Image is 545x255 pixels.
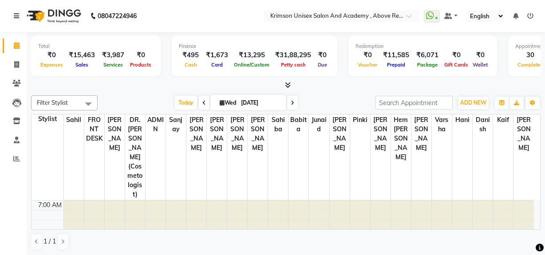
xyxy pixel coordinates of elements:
button: ADD NEW [458,97,489,109]
div: 7:00 AM [36,200,63,210]
div: ₹3,987 [99,50,128,60]
span: Card [209,62,225,68]
div: ₹1,673 [202,50,232,60]
div: ₹0 [315,50,330,60]
div: ₹0 [128,50,154,60]
span: [PERSON_NAME] [513,114,534,153]
div: ₹0 [38,50,65,60]
span: sahiba [268,114,288,135]
span: sanjay [166,114,186,135]
span: Voucher [355,62,379,68]
div: Redemption [355,43,490,50]
span: Gift Cards [442,62,470,68]
span: Services [101,62,125,68]
div: ₹15,463 [65,50,99,60]
span: Petty cash [279,62,308,68]
div: Finance [179,43,330,50]
span: [PERSON_NAME] [371,114,391,153]
span: Sales [73,62,91,68]
span: Wed [217,99,238,106]
div: ₹31,88,295 [272,50,315,60]
span: [PERSON_NAME] [207,114,227,153]
span: [PERSON_NAME] [105,114,125,153]
span: Sahil [64,114,84,126]
span: Danish [473,114,493,135]
div: ₹6,071 [413,50,442,60]
span: FRONT DESK [84,114,104,144]
b: 08047224946 [98,4,137,28]
span: Hani [452,114,472,126]
span: Filter Stylist [37,99,68,106]
span: Hem [PERSON_NAME] [391,114,411,163]
input: 2025-09-03 [238,96,283,110]
div: ₹11,585 [379,50,413,60]
span: Cash [182,62,199,68]
span: Expenses [38,62,65,68]
span: Pinki [350,114,370,126]
div: Stylist [32,114,63,124]
span: junaid [309,114,329,135]
input: Search Appointment [375,96,453,110]
span: DR. [PERSON_NAME] (cosmetologist) [125,114,145,200]
span: Online/Custom [232,62,272,68]
span: [PERSON_NAME] [227,114,247,153]
div: Total [38,43,154,50]
div: ₹0 [355,50,379,60]
img: logo [23,4,83,28]
span: [PERSON_NAME] [330,114,350,153]
span: Wallet [470,62,490,68]
span: Varsha [432,114,452,135]
span: Due [316,62,329,68]
span: 1 / 1 [43,237,56,246]
span: Package [415,62,440,68]
span: ADMIN [146,114,166,135]
span: Kaif [493,114,513,126]
div: ₹0 [442,50,470,60]
div: ₹0 [470,50,490,60]
div: ₹495 [179,50,202,60]
div: ₹13,295 [232,50,272,60]
span: Babita [288,114,308,135]
span: [PERSON_NAME] [186,114,206,153]
span: [PERSON_NAME] [411,114,431,153]
span: Products [128,62,154,68]
span: ADD NEW [460,99,486,106]
span: [PERSON_NAME] [248,114,268,153]
span: Prepaid [385,62,407,68]
span: Today [175,96,197,110]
